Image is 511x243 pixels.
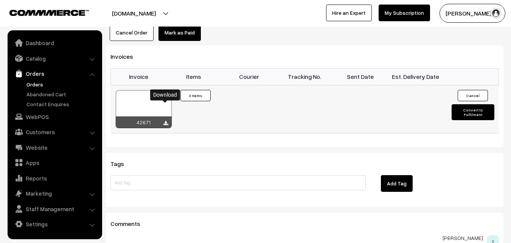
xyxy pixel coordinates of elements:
p: [PERSON_NAME] [110,235,483,241]
a: Customers [9,125,99,139]
button: Add Tag [381,175,413,192]
div: Download [150,89,180,100]
span: Tags [110,160,133,168]
a: Catalog [9,52,99,65]
a: Orders [9,67,99,80]
span: Comments [110,220,149,227]
a: Orders [25,80,99,88]
a: COMMMERCE [9,8,76,17]
th: Est. Delivery Date [388,68,443,85]
input: Add Tag [110,175,366,190]
button: [DOMAIN_NAME] [85,4,182,23]
a: My Subscription [379,5,430,21]
th: Invoice [111,68,166,85]
a: Contact Enquires [25,100,99,108]
th: Items [166,68,222,85]
a: Mark as Paid [158,24,201,41]
a: WebPOS [9,110,99,124]
button: Convert to Fulfilment [452,104,494,120]
a: Reports [9,171,99,185]
a: Staff Management [9,202,99,216]
th: Tracking No. [277,68,332,85]
button: Cancel Order [110,24,154,41]
span: Invoices [110,53,142,60]
a: Apps [9,156,99,169]
button: Cancel [458,90,488,101]
th: Courier [222,68,277,85]
a: Website [9,141,99,154]
img: user [490,8,502,19]
img: COMMMERCE [9,10,89,16]
a: Abandoned Cart [25,90,99,98]
a: Dashboard [9,36,99,50]
a: Hire an Expert [326,5,372,21]
button: [PERSON_NAME] s… [440,4,505,23]
a: Settings [9,217,99,231]
a: Marketing [9,187,99,200]
button: 3 Items [180,90,211,101]
div: 42671 [116,116,172,128]
th: Sent Date [332,68,388,85]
